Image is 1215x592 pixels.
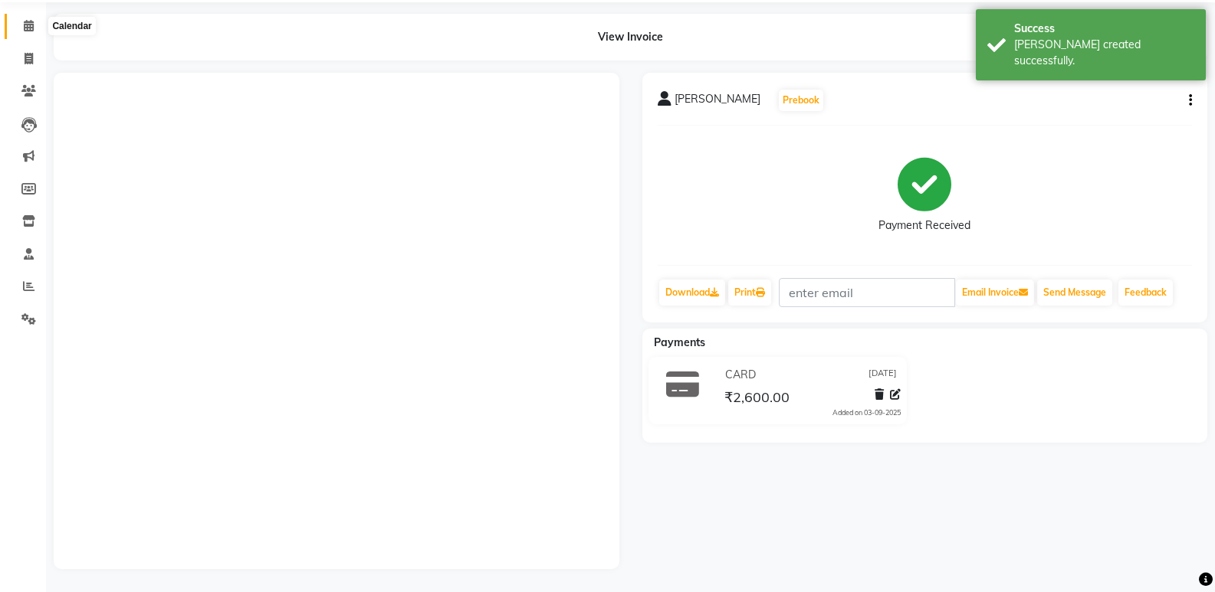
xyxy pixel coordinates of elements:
[779,278,955,307] input: enter email
[1014,37,1194,69] div: Bill created successfully.
[728,280,771,306] a: Print
[1014,21,1194,37] div: Success
[779,90,823,111] button: Prebook
[869,367,897,383] span: [DATE]
[724,388,790,410] span: ₹2,600.00
[675,91,760,113] span: [PERSON_NAME]
[659,280,725,306] a: Download
[956,280,1034,306] button: Email Invoice
[54,14,1207,61] div: View Invoice
[1037,280,1112,306] button: Send Message
[654,335,705,349] span: Payments
[725,367,756,383] span: CARD
[878,218,970,234] div: Payment Received
[1118,280,1173,306] a: Feedback
[48,17,95,35] div: Calendar
[832,407,901,418] div: Added on 03-09-2025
